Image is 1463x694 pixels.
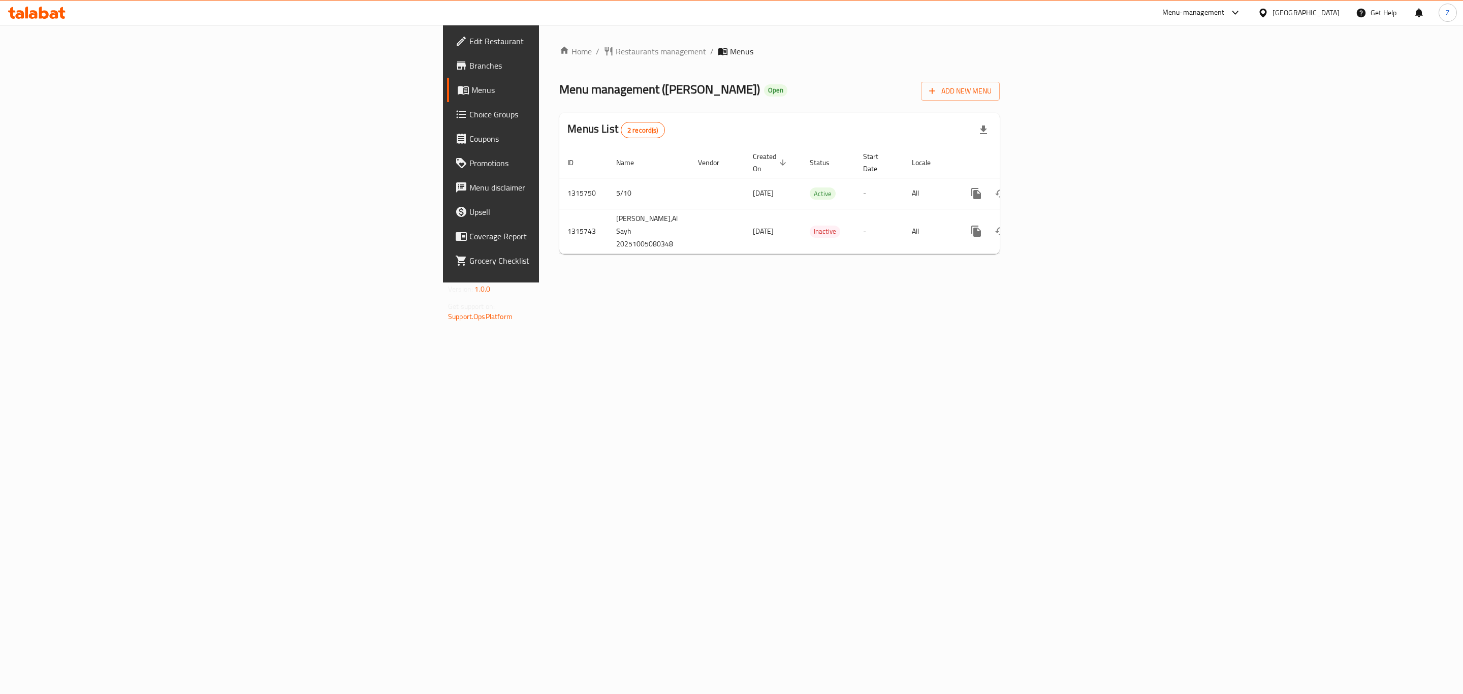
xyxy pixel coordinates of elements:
[559,147,1070,254] table: enhanced table
[469,230,679,242] span: Coverage Report
[764,86,787,94] span: Open
[616,156,647,169] span: Name
[1273,7,1340,18] div: [GEOGRAPHIC_DATA]
[447,151,687,175] a: Promotions
[469,255,679,267] span: Grocery Checklist
[469,206,679,218] span: Upsell
[469,35,679,47] span: Edit Restaurant
[1162,7,1225,19] div: Menu-management
[764,84,787,97] div: Open
[447,200,687,224] a: Upsell
[855,209,904,254] td: -
[855,178,904,209] td: -
[956,147,1070,178] th: Actions
[921,82,1000,101] button: Add New Menu
[753,150,789,175] span: Created On
[698,156,733,169] span: Vendor
[1446,7,1450,18] span: Z
[863,150,892,175] span: Start Date
[929,85,992,98] span: Add New Menu
[753,225,774,238] span: [DATE]
[810,226,840,238] div: Inactive
[559,45,1000,57] nav: breadcrumb
[469,157,679,169] span: Promotions
[448,282,473,296] span: Version:
[447,78,687,102] a: Menus
[989,181,1013,206] button: Change Status
[469,108,679,120] span: Choice Groups
[971,118,996,142] div: Export file
[447,248,687,273] a: Grocery Checklist
[471,84,679,96] span: Menus
[964,219,989,243] button: more
[964,181,989,206] button: more
[730,45,753,57] span: Menus
[710,45,714,57] li: /
[469,133,679,145] span: Coupons
[912,156,944,169] span: Locale
[810,188,836,200] span: Active
[447,53,687,78] a: Branches
[448,310,513,323] a: Support.OpsPlatform
[810,226,840,237] span: Inactive
[904,209,956,254] td: All
[474,282,490,296] span: 1.0.0
[448,300,495,313] span: Get support on:
[469,59,679,72] span: Branches
[810,156,843,169] span: Status
[810,187,836,200] div: Active
[447,224,687,248] a: Coverage Report
[621,122,665,138] div: Total records count
[447,127,687,151] a: Coupons
[447,29,687,53] a: Edit Restaurant
[447,102,687,127] a: Choice Groups
[567,121,664,138] h2: Menus List
[904,178,956,209] td: All
[567,156,587,169] span: ID
[753,186,774,200] span: [DATE]
[447,175,687,200] a: Menu disclaimer
[469,181,679,194] span: Menu disclaimer
[621,125,664,135] span: 2 record(s)
[989,219,1013,243] button: Change Status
